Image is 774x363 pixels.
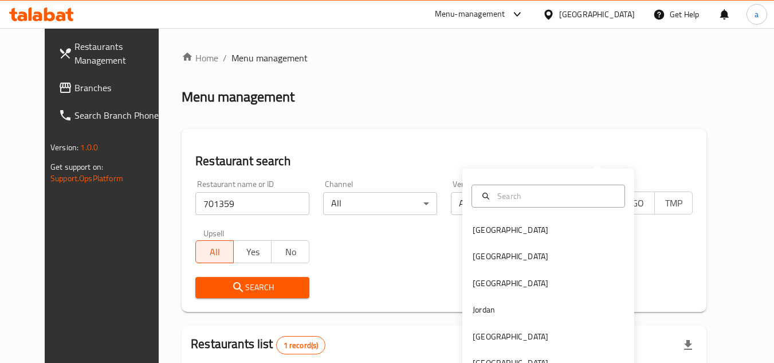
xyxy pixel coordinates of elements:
button: TMP [654,192,693,214]
span: 1.0.0 [80,140,98,155]
span: Restaurants Management [74,40,165,67]
a: Support.OpsPlatform [50,171,123,186]
span: Menu management [231,51,308,65]
input: Search [493,190,618,202]
div: Export file [674,331,702,359]
a: Branches [49,74,174,102]
button: All [195,240,234,263]
a: Restaurants Management [49,33,174,74]
span: Version: [50,140,78,155]
span: Branches [74,81,165,95]
span: No [276,244,305,260]
span: Search Branch Phone [74,108,165,122]
span: TGO [622,195,650,212]
span: Get support on: [50,159,103,174]
span: TMP [659,195,688,212]
h2: Restaurants list [191,335,325,354]
span: Yes [238,244,267,260]
label: Upsell [203,229,225,237]
h2: Restaurant search [195,153,693,170]
div: [GEOGRAPHIC_DATA] [473,277,548,290]
div: Menu-management [435,7,505,21]
span: All [201,244,229,260]
h2: Menu management [182,88,294,106]
div: All [323,192,437,215]
li: / [223,51,227,65]
span: a [755,8,759,21]
button: Yes [233,240,272,263]
button: No [271,240,309,263]
span: 1 record(s) [277,340,325,351]
a: Home [182,51,218,65]
div: [GEOGRAPHIC_DATA] [473,250,548,263]
span: Search [205,280,300,295]
button: Search [195,277,309,298]
div: [GEOGRAPHIC_DATA] [473,330,548,343]
div: Jordan [473,303,495,316]
input: Search for restaurant name or ID.. [195,192,309,215]
button: TGO [616,192,655,214]
a: Search Branch Phone [49,102,174,129]
div: Total records count [276,336,326,354]
div: [GEOGRAPHIC_DATA] [559,8,635,21]
nav: breadcrumb [182,51,706,65]
div: [GEOGRAPHIC_DATA] [473,224,548,236]
div: All [451,192,565,215]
